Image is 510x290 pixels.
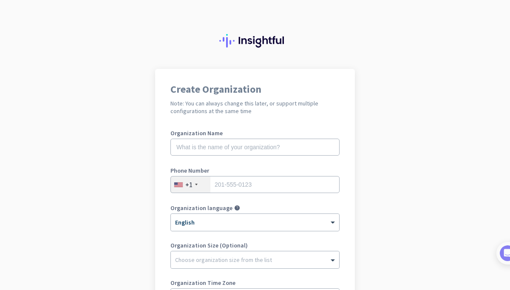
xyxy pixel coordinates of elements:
[170,130,340,136] label: Organization Name
[170,280,340,286] label: Organization Time Zone
[170,205,232,211] label: Organization language
[170,84,340,94] h1: Create Organization
[219,34,291,48] img: Insightful
[170,100,340,115] h2: Note: You can always change this later, or support multiple configurations at the same time
[170,139,340,156] input: What is the name of your organization?
[234,205,240,211] i: help
[170,242,340,248] label: Organization Size (Optional)
[170,168,340,173] label: Phone Number
[170,176,340,193] input: 201-555-0123
[185,180,193,189] div: +1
